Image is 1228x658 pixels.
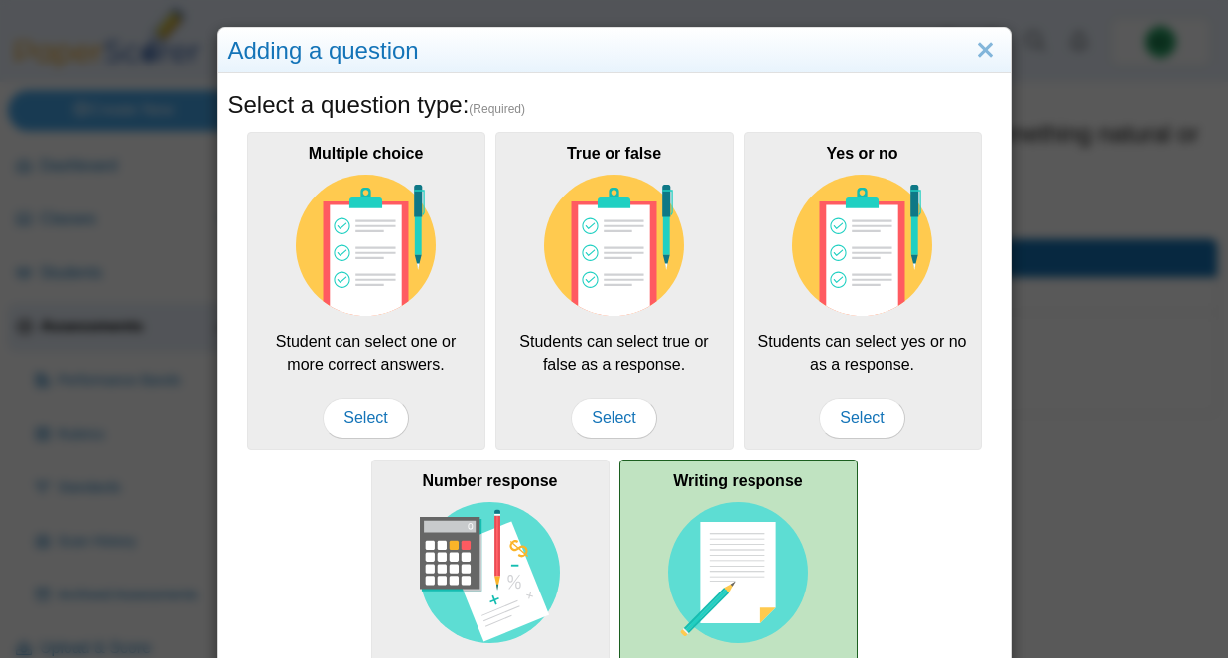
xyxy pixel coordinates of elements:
img: item-type-writing-response.svg [668,502,809,643]
h5: Select a question type: [228,88,1001,122]
b: Number response [422,472,557,489]
a: Close [970,34,1001,67]
b: Multiple choice [309,145,424,162]
img: item-type-multiple-choice.svg [792,175,933,316]
div: Students can select yes or no as a response. [744,132,982,450]
span: Select [571,398,656,438]
div: Students can select true or false as a response. [495,132,734,450]
div: Student can select one or more correct answers. [247,132,485,450]
b: Writing response [673,472,802,489]
img: item-type-number-response.svg [420,502,561,643]
span: Select [819,398,904,438]
b: Yes or no [826,145,897,162]
b: True or false [567,145,661,162]
img: item-type-multiple-choice.svg [544,175,685,316]
div: Adding a question [218,28,1011,74]
img: item-type-multiple-choice.svg [296,175,437,316]
span: (Required) [469,101,525,118]
span: Select [323,398,408,438]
